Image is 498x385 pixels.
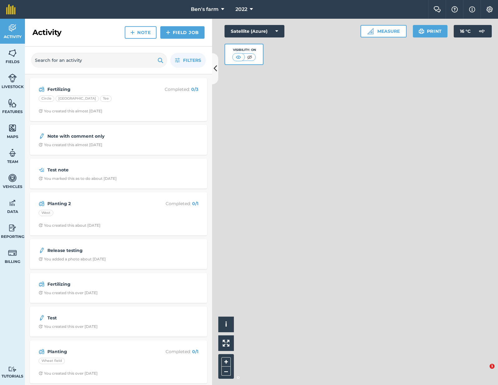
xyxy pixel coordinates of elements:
[8,223,17,233] img: svg+xml;base64,PD94bWwgdmVyc2lvbj0iMS4wIiBlbmNvZGluZz0idXRmLTgiPz4KPCEtLSBHZW5lcmF0b3I6IEFkb2JlIE...
[232,47,256,52] div: Visibility: On
[8,248,17,258] img: svg+xml;base64,PD94bWwgdmVyc2lvbj0iMS4wIiBlbmNvZGluZz0idXRmLTgiPz4KPCEtLSBHZW5lcmF0b3I6IEFkb2JlIE...
[218,317,234,332] button: i
[34,344,203,380] a: PlantingCompleted: 0/1Wheat fieldClock with arrow pointing clockwiseYou created this over [DATE]
[8,198,17,208] img: svg+xml;base64,PD94bWwgdmVyc2lvbj0iMS4wIiBlbmNvZGluZz0idXRmLTgiPz4KPCEtLSBHZW5lcmF0b3I6IEFkb2JlIE...
[39,314,45,322] img: svg+xml;base64,PD94bWwgdmVyc2lvbj0iMS4wIiBlbmNvZGluZz0idXRmLTgiPz4KPCEtLSBHZW5lcmF0b3I6IEFkb2JlIE...
[47,133,146,140] strong: Note with comment only
[34,196,203,232] a: Planting 2Completed: 0/1WestClock with arrow pointing clockwiseYou created this about [DATE]
[8,98,17,108] img: svg+xml;base64,PHN2ZyB4bWxucz0iaHR0cDovL3d3dy53My5vcmcvMjAwMC9zdmciIHdpZHRoPSI1NiIgaGVpZ2h0PSI2MC...
[8,148,17,158] img: svg+xml;base64,PD94bWwgdmVyc2lvbj0iMS4wIiBlbmNvZGluZz0idXRmLTgiPz4KPCEtLSBHZW5lcmF0b3I6IEFkb2JlIE...
[39,290,98,295] div: You created this over [DATE]
[413,25,448,37] button: Print
[39,166,45,174] img: svg+xml;base64,PD94bWwgdmVyc2lvbj0iMS4wIiBlbmNvZGluZz0idXRmLTgiPz4KPCEtLSBHZW5lcmF0b3I6IEFkb2JlIE...
[223,340,230,347] img: Four arrows, one pointing top left, one top right, one bottom right and the last bottom left
[39,142,102,147] div: You created this almost [DATE]
[6,4,16,14] img: fieldmargin Logo
[47,314,146,321] strong: Test
[34,243,203,265] a: Release testingClock with arrow pointing clockwiseYou added a photo about [DATE]
[34,129,203,151] a: Note with comment onlyClock with arrow pointing clockwiseYou created this almost [DATE]
[234,54,242,60] img: svg+xml;base64,PHN2ZyB4bWxucz0iaHR0cDovL3d3dy53My5vcmcvMjAwMC9zdmciIHdpZHRoPSI1MCIgaGVpZ2h0PSI0MC...
[39,143,43,147] img: Clock with arrow pointing clockwise
[476,25,488,37] img: svg+xml;base64,PD94bWwgdmVyc2lvbj0iMS4wIiBlbmNvZGluZz0idXRmLTgiPz4KPCEtLSBHZW5lcmF0b3I6IEFkb2JlIE...
[39,176,43,180] img: Clock with arrow pointing clockwise
[39,291,43,295] img: Clock with arrow pointing clockwise
[39,257,106,262] div: You added a photo about [DATE]
[235,6,247,13] span: 2022
[454,25,492,37] button: 16 °C
[125,26,157,39] a: Note
[39,371,43,375] img: Clock with arrow pointing clockwise
[225,25,284,37] button: Satellite (Azure)
[47,281,146,288] strong: Fertilizing
[192,349,198,354] strong: 0 / 1
[47,247,146,254] strong: Release testing
[39,223,43,227] img: Clock with arrow pointing clockwise
[157,57,163,64] img: svg+xml;base64,PHN2ZyB4bWxucz0iaHR0cDovL3d3dy53My5vcmcvMjAwMC9zdmciIHdpZHRoPSIxOSIgaGVpZ2h0PSIyNC...
[225,320,227,328] span: i
[39,96,54,102] div: Circle
[8,173,17,183] img: svg+xml;base64,PD94bWwgdmVyc2lvbj0iMS4wIiBlbmNvZGluZz0idXRmLTgiPz4KPCEtLSBHZW5lcmF0b3I6IEFkb2JlIE...
[39,132,45,140] img: svg+xml;base64,PD94bWwgdmVyc2lvbj0iMS4wIiBlbmNvZGluZz0idXRmLTgiPz4KPCEtLSBHZW5lcmF0b3I6IEFkb2JlIE...
[149,200,198,207] p: Completed :
[486,6,493,12] img: A cog icon
[8,366,17,372] img: svg+xml;base64,PD94bWwgdmVyc2lvbj0iMS4wIiBlbmNvZGluZz0idXRmLTgiPz4KPCEtLSBHZW5lcmF0b3I6IEFkb2JlIE...
[34,82,203,117] a: FertilizingCompleted: 0/3Circle[GEOGRAPHIC_DATA]TeeClock with arrow pointing clockwiseYou created...
[221,367,231,376] button: –
[149,348,198,355] p: Completed :
[166,29,170,36] img: svg+xml;base64,PHN2ZyB4bWxucz0iaHR0cDovL3d3dy53My5vcmcvMjAwMC9zdmciIHdpZHRoPSIxNCIgaGVpZ2h0PSIyNC...
[221,357,231,367] button: +
[246,54,254,60] img: svg+xml;base64,PHN2ZyB4bWxucz0iaHR0cDovL3d3dy53My5vcmcvMjAwMC9zdmciIHdpZHRoPSI1MCIgaGVpZ2h0PSI0MC...
[39,200,45,207] img: svg+xml;base64,PD94bWwgdmVyc2lvbj0iMS4wIiBlbmNvZGluZz0idXRmLTgiPz4KPCEtLSBHZW5lcmF0b3I6IEFkb2JlIE...
[39,109,102,114] div: You created this almost [DATE]
[39,109,43,113] img: Clock with arrow pointing clockwise
[191,86,198,92] strong: 0 / 3
[39,324,98,329] div: You created this over [DATE]
[39,210,53,216] div: West
[490,364,495,369] span: 1
[34,277,203,299] a: FertilizingClock with arrow pointing clockwiseYou created this over [DATE]
[418,27,424,35] img: svg+xml;base64,PHN2ZyB4bWxucz0iaHR0cDovL3d3dy53My5vcmcvMjAwMC9zdmciIHdpZHRoPSIxOSIgaGVpZ2h0PSIyNC...
[100,96,112,102] div: Tee
[39,324,43,328] img: Clock with arrow pointing clockwise
[39,247,45,254] img: svg+xml;base64,PD94bWwgdmVyc2lvbj0iMS4wIiBlbmNvZGluZz0idXRmLTgiPz4KPCEtLSBHZW5lcmF0b3I6IEFkb2JlIE...
[39,358,65,364] div: Wheat field
[130,29,135,36] img: svg+xml;base64,PHN2ZyB4bWxucz0iaHR0cDovL3d3dy53My5vcmcvMjAwMC9zdmciIHdpZHRoPSIxNCIgaGVpZ2h0PSIyNC...
[469,6,475,13] img: svg+xml;base64,PHN2ZyB4bWxucz0iaHR0cDovL3d3dy53My5vcmcvMjAwMC9zdmciIHdpZHRoPSIxNyIgaGVpZ2h0PSIxNy...
[451,6,458,12] img: A question mark icon
[183,57,201,64] span: Filters
[367,28,374,34] img: Ruler icon
[39,223,100,228] div: You created this about [DATE]
[8,48,17,58] img: svg+xml;base64,PHN2ZyB4bWxucz0iaHR0cDovL3d3dy53My5vcmcvMjAwMC9zdmciIHdpZHRoPSI1NiIgaGVpZ2h0PSI2MC...
[39,86,45,93] img: svg+xml;base64,PD94bWwgdmVyc2lvbj0iMS4wIiBlbmNvZGluZz0idXRmLTgiPz4KPCEtLSBHZW5lcmF0b3I6IEFkb2JlIE...
[47,200,146,207] strong: Planting 2
[8,73,17,83] img: svg+xml;base64,PD94bWwgdmVyc2lvbj0iMS4wIiBlbmNvZGluZz0idXRmLTgiPz4KPCEtLSBHZW5lcmF0b3I6IEFkb2JlIE...
[31,53,167,68] input: Search for an activity
[47,348,146,355] strong: Planting
[460,25,471,37] span: 16 ° C
[34,162,203,185] a: Test noteClock with arrow pointing clockwiseYou marked this as to do about [DATE]
[39,257,43,261] img: Clock with arrow pointing clockwise
[39,371,98,376] div: You created this over [DATE]
[433,6,441,12] img: Two speech bubbles overlapping with the left bubble in the forefront
[160,26,205,39] a: Field Job
[170,53,206,68] button: Filters
[192,201,198,206] strong: 0 / 1
[39,280,45,288] img: svg+xml;base64,PD94bWwgdmVyc2lvbj0iMS4wIiBlbmNvZGluZz0idXRmLTgiPz4KPCEtLSBHZW5lcmF0b3I6IEFkb2JlIE...
[8,23,17,33] img: svg+xml;base64,PD94bWwgdmVyc2lvbj0iMS4wIiBlbmNvZGluZz0idXRmLTgiPz4KPCEtLSBHZW5lcmF0b3I6IEFkb2JlIE...
[47,86,146,93] strong: Fertilizing
[360,25,407,37] button: Measure
[149,86,198,93] p: Completed :
[32,27,61,37] h2: Activity
[8,123,17,133] img: svg+xml;base64,PHN2ZyB4bWxucz0iaHR0cDovL3d3dy53My5vcmcvMjAwMC9zdmciIHdpZHRoPSI1NiIgaGVpZ2h0PSI2MC...
[34,310,203,333] a: TestClock with arrow pointing clockwiseYou created this over [DATE]
[47,166,146,173] strong: Test note
[191,6,219,13] span: Ben's farm
[39,348,45,355] img: svg+xml;base64,PD94bWwgdmVyc2lvbj0iMS4wIiBlbmNvZGluZz0idXRmLTgiPz4KPCEtLSBHZW5lcmF0b3I6IEFkb2JlIE...
[477,364,492,379] iframe: Intercom live chat
[56,96,99,102] div: [GEOGRAPHIC_DATA]
[39,176,117,181] div: You marked this as to do about [DATE]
